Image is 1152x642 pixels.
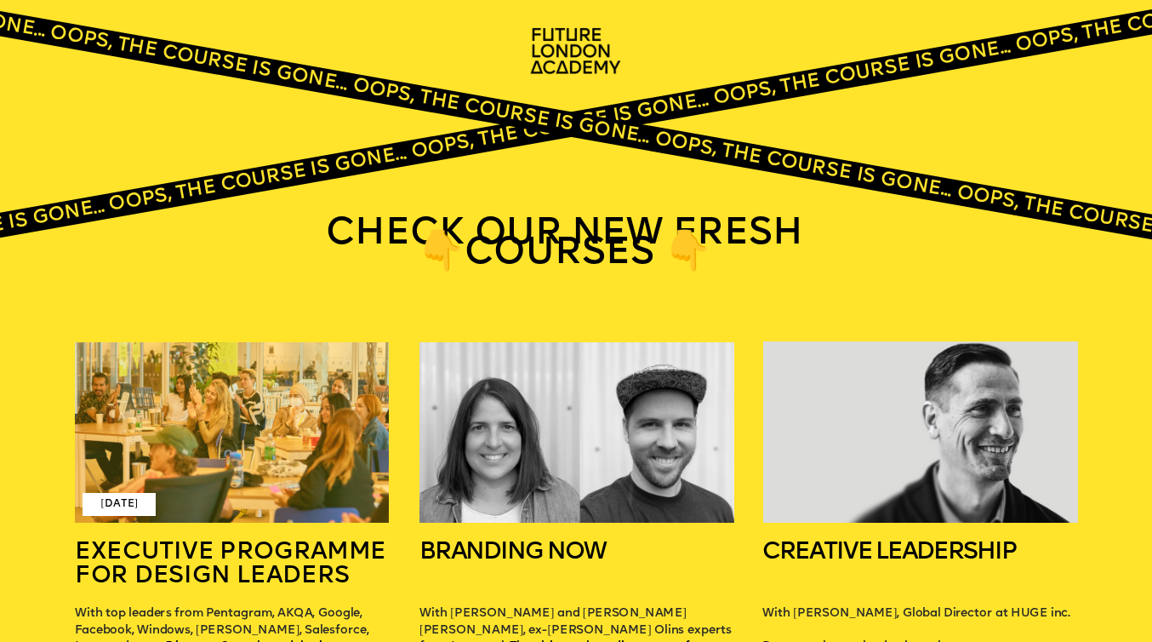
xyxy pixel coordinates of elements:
a: EXECUTIVE PROGRAMME FOR DESIGN LEADERS [75,541,392,589]
img: upload-2f72e7a8-3806-41e8-b55b-d754ac055a4a.png [522,20,633,85]
img: upload-f1b859fd-81d3-48e9-abb7-64b5cd16a218.png [763,341,1077,522]
span: 👇courses 👇 [418,236,710,272]
img: upload-b7866ba7-a033-4e5c-bfe7-c5fa51f852e9.png [419,342,734,523]
span: Check our new fresh [326,216,803,253]
a: BRANDING NOW [419,541,605,565]
span: With [PERSON_NAME], Global Director at HUGE inc. [762,608,1070,620]
a: CREATIVE LEADERSHIP [762,541,1016,565]
img: upload-61040f73-32d1-4a25-957f-a6023610a8d7.png [75,342,388,523]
